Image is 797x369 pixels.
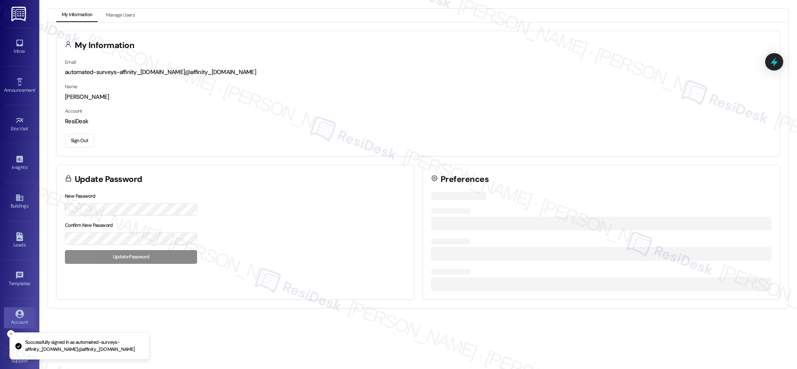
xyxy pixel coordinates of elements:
span: • [30,280,31,285]
img: ResiDesk Logo [11,7,28,21]
h3: Update Password [75,175,142,184]
div: automated-surveys-affinity_[DOMAIN_NAME]@affinity_[DOMAIN_NAME] [65,68,771,76]
label: Email [65,59,76,65]
button: My Information [56,9,98,22]
h3: Preferences [441,175,489,184]
div: [PERSON_NAME] [65,93,771,101]
a: Templates • [4,269,35,290]
a: Inbox [4,36,35,57]
button: Close toast [7,330,15,338]
a: Account [4,307,35,328]
span: • [27,163,28,169]
a: Insights • [4,152,35,174]
label: New Password [65,193,96,199]
span: • [28,125,30,130]
a: Site Visit • [4,114,35,135]
button: Manage Users [100,9,140,22]
span: • [35,86,36,92]
label: Confirm New Password [65,222,113,228]
p: Successfully signed in as automated-surveys-affinity_[DOMAIN_NAME]@affinity_[DOMAIN_NAME] [25,339,143,353]
button: Sign Out [65,134,94,148]
a: Buildings [4,191,35,212]
label: Name [65,83,77,90]
h3: My Information [75,41,135,50]
a: Support [4,346,35,367]
label: Account [65,108,82,114]
a: Leads [4,230,35,251]
div: ResiDesk [65,117,771,126]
